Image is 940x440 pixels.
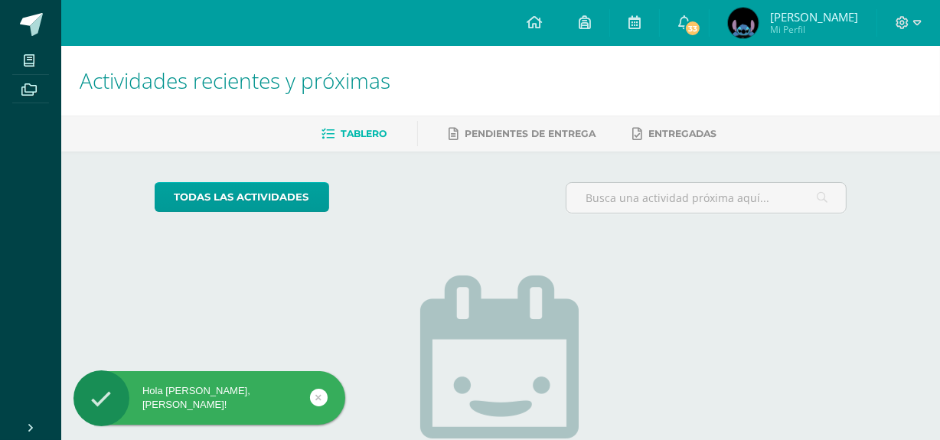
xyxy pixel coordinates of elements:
[80,66,390,95] span: Actividades recientes y próximas
[73,384,345,412] div: Hola [PERSON_NAME], [PERSON_NAME]!
[770,9,858,24] span: [PERSON_NAME]
[321,122,387,146] a: Tablero
[566,183,847,213] input: Busca una actividad próxima aquí...
[684,20,701,37] span: 33
[648,128,716,139] span: Entregadas
[728,8,759,38] img: 565eb8fe141c821303dd76317c364fa8.png
[341,128,387,139] span: Tablero
[155,182,329,212] a: todas las Actividades
[449,122,596,146] a: Pendientes de entrega
[465,128,596,139] span: Pendientes de entrega
[770,23,858,36] span: Mi Perfil
[632,122,716,146] a: Entregadas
